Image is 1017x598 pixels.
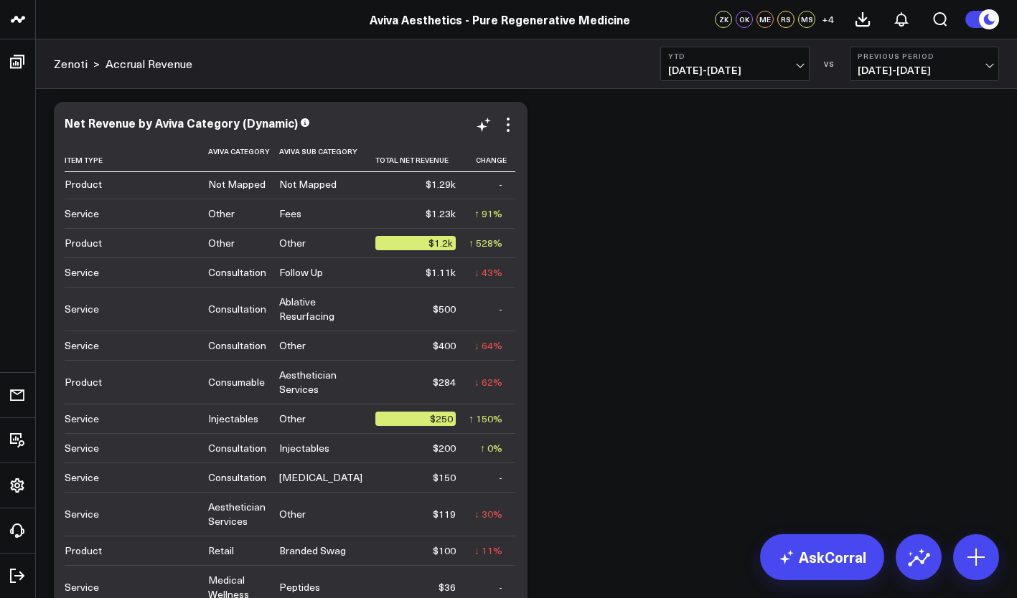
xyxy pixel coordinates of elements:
button: YTD[DATE]-[DATE] [660,47,810,81]
div: Peptides [279,580,320,594]
div: Injectables [208,412,258,426]
th: Total Net Revenue [375,140,469,172]
div: Retail [208,544,234,558]
div: Net Revenue by Aviva Category (Dynamic) [65,115,298,130]
div: Branded Swag [279,544,346,558]
div: OK [736,11,753,28]
a: AskCorral [760,534,884,580]
div: [MEDICAL_DATA] [279,470,362,485]
div: Other [279,412,306,426]
button: +4 [819,11,836,28]
div: Follow Up [279,265,323,280]
div: ↑ 150% [469,412,502,426]
div: $36 [439,580,456,594]
div: Service [65,338,99,353]
div: Aesthetician Services [279,368,362,397]
div: ↓ 62% [474,375,502,389]
div: Service [65,470,99,485]
div: Other [208,207,235,221]
div: Service [65,441,99,455]
div: Service [65,507,99,521]
div: ↓ 43% [474,265,502,280]
div: - [499,302,502,316]
div: ME [756,11,774,28]
div: Product [65,236,102,250]
div: Service [65,412,99,426]
div: Other [279,507,306,521]
div: Consultation [208,302,266,316]
div: $400 [433,338,456,353]
div: Consultation [208,470,266,485]
div: Consumable [208,375,265,389]
div: Product [65,177,102,191]
div: Service [65,265,99,280]
a: Aviva Aesthetics - Pure Regenerative Medicine [370,11,630,27]
th: Change [469,140,515,172]
div: ZK [715,11,732,28]
a: Zenoti [54,56,88,72]
div: RS [777,11,795,28]
div: Consultation [208,441,266,455]
div: $1.2k [375,236,456,250]
th: Aviva Category [208,140,279,172]
div: $500 [433,302,456,316]
div: - [499,177,502,191]
div: $250 [375,412,456,426]
div: $200 [433,441,456,455]
div: Other [208,236,235,250]
a: Accrual Revenue [106,56,192,72]
th: Aviva Sub Category [279,140,375,172]
div: $100 [433,544,456,558]
div: $284 [433,375,456,389]
div: $1.29k [426,177,456,191]
div: VS [817,60,843,68]
b: YTD [668,52,802,60]
div: - [499,580,502,594]
div: Service [65,580,99,594]
div: Injectables [279,441,329,455]
div: Product [65,375,102,389]
div: Consultation [208,338,266,353]
div: Product [65,544,102,558]
span: + 4 [822,14,834,24]
div: Consultation [208,265,266,280]
div: Service [65,302,99,316]
b: Previous Period [858,52,991,60]
th: Item Type [65,140,208,172]
div: Other [279,338,306,353]
span: [DATE] - [DATE] [668,65,802,76]
div: Other [279,236,306,250]
div: ↑ 528% [469,236,502,250]
div: ↑ 91% [474,207,502,221]
div: ↓ 11% [474,544,502,558]
div: Fees [279,207,301,221]
div: $119 [433,507,456,521]
div: Service [65,207,99,221]
button: Previous Period[DATE]-[DATE] [850,47,999,81]
span: [DATE] - [DATE] [858,65,991,76]
div: MS [798,11,815,28]
div: - [499,470,502,485]
div: $1.11k [426,265,456,280]
div: Aesthetician Services [208,500,266,528]
div: ↓ 64% [474,338,502,353]
div: ↑ 0% [480,441,502,455]
div: $1.23k [426,207,456,221]
div: ↓ 30% [474,507,502,521]
div: Not Mapped [279,177,337,191]
div: Not Mapped [208,177,266,191]
div: Ablative Resurfacing [279,295,362,323]
div: $150 [433,470,456,485]
div: > [54,56,100,72]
